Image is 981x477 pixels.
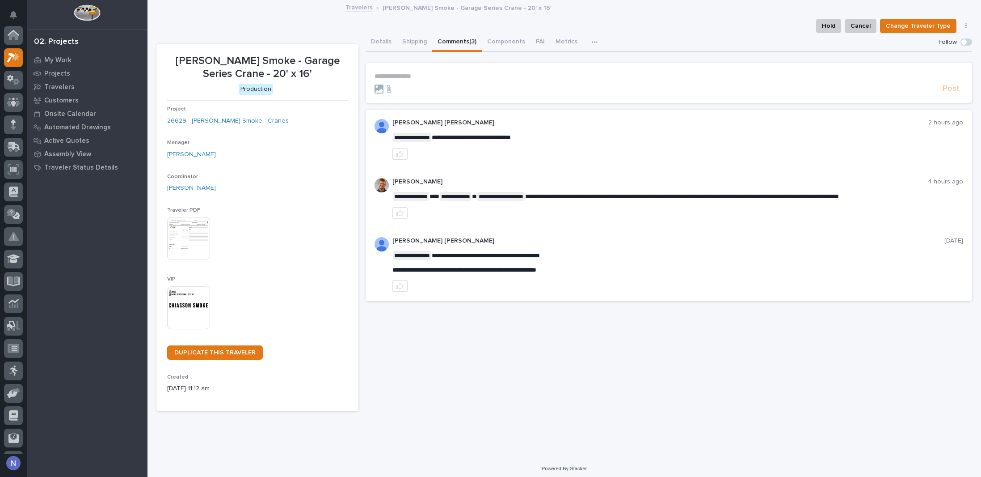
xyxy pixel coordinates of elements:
[239,84,273,95] div: Production
[375,119,389,133] img: AD_cMMRcK_lR-hunIWE1GUPcUjzJ19X9Uk7D-9skk6qMORDJB_ZroAFOMmnE07bDdh4EHUMJPuIZ72TfOWJm2e1TqCAEecOOP...
[27,134,147,147] a: Active Quotes
[530,33,550,52] button: FAI
[27,53,147,67] a: My Work
[167,106,186,112] span: Project
[44,150,91,158] p: Assembly View
[167,174,198,179] span: Coordinator
[550,33,583,52] button: Metrics
[27,161,147,174] a: Traveler Status Details
[939,38,957,46] p: Follow
[345,2,373,12] a: Travelers
[27,107,147,120] a: Onsite Calendar
[4,5,23,24] button: Notifications
[880,19,956,33] button: Change Traveler Type
[27,67,147,80] a: Projects
[816,19,841,33] button: Hold
[392,148,408,160] button: like this post
[943,84,960,94] span: Post
[167,277,176,282] span: VIP
[366,33,397,52] button: Details
[928,178,963,186] p: 4 hours ago
[850,21,871,31] span: Cancel
[375,237,389,251] img: AD_cMMRcK_lR-hunIWE1GUPcUjzJ19X9Uk7D-9skk6qMORDJB_ZroAFOMmnE07bDdh4EHUMJPuIZ72TfOWJm2e1TqCAEecOOP...
[167,345,263,360] a: DUPLICATE THIS TRAVELER
[174,349,256,356] span: DUPLICATE THIS TRAVELER
[44,56,72,64] p: My Work
[167,384,348,393] p: [DATE] 11:12 am
[27,147,147,161] a: Assembly View
[392,178,928,186] p: [PERSON_NAME]
[944,237,963,245] p: [DATE]
[44,97,79,105] p: Customers
[845,19,876,33] button: Cancel
[392,207,408,219] button: like this post
[482,33,530,52] button: Components
[34,37,79,47] div: 02. Projects
[167,183,216,193] a: [PERSON_NAME]
[74,4,100,21] img: Workspace Logo
[167,116,289,126] a: 26629 - [PERSON_NAME] Smoke - Cranes
[939,84,963,94] button: Post
[432,33,482,52] button: Comments (3)
[928,119,963,127] p: 2 hours ago
[392,119,928,127] p: [PERSON_NAME] [PERSON_NAME]
[375,178,389,192] img: AOh14Gijbd6eejXF32J59GfCOuyvh5OjNDKoIp8XuOuX=s96-c
[44,70,70,78] p: Projects
[11,11,23,25] div: Notifications
[27,80,147,94] a: Travelers
[44,164,118,172] p: Traveler Status Details
[542,466,587,471] a: Powered By Stacker
[167,55,348,81] p: [PERSON_NAME] Smoke - Garage Series Crane - 20' x 16'
[44,137,89,145] p: Active Quotes
[27,120,147,134] a: Automated Drawings
[886,21,951,31] span: Change Traveler Type
[392,237,944,245] p: [PERSON_NAME] [PERSON_NAME]
[383,2,552,12] p: [PERSON_NAME] Smoke - Garage Series Crane - 20' x 16'
[4,454,23,473] button: users-avatar
[167,208,200,213] span: Traveler PDF
[167,150,216,159] a: [PERSON_NAME]
[167,140,189,145] span: Manager
[44,110,96,118] p: Onsite Calendar
[822,21,835,31] span: Hold
[44,124,111,132] p: Automated Drawings
[397,33,432,52] button: Shipping
[44,83,75,91] p: Travelers
[27,94,147,107] a: Customers
[167,375,188,380] span: Created
[392,280,408,292] button: like this post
